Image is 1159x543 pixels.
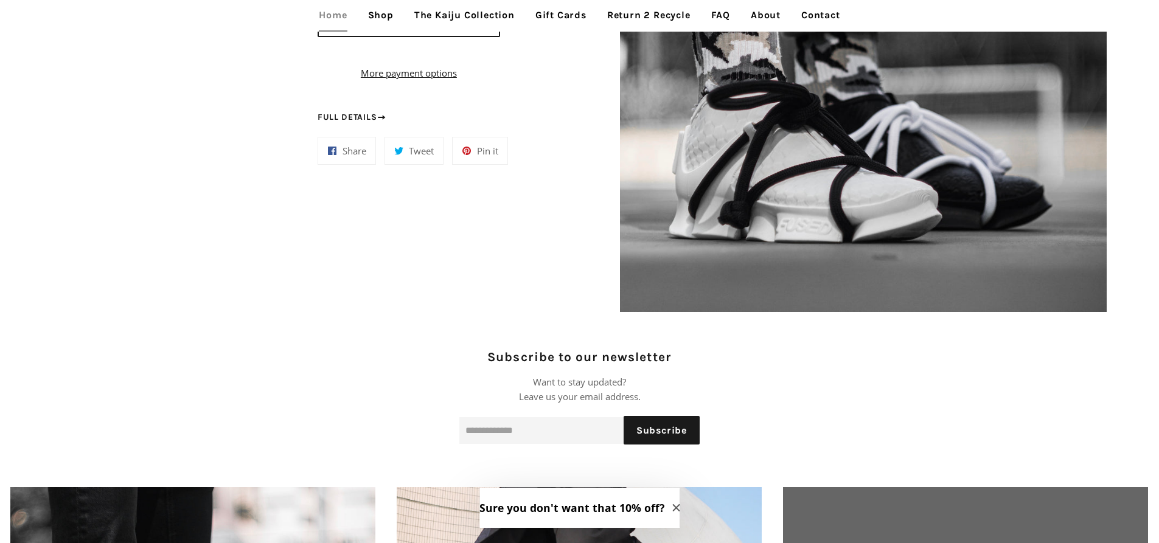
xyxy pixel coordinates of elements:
[318,66,500,80] a: More payment options
[624,416,700,445] button: Subscribe
[477,145,498,157] span: Pin it
[343,145,366,157] span: Share
[318,111,388,124] a: Full details
[409,145,434,157] span: Tweet
[636,424,687,436] span: Subscribe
